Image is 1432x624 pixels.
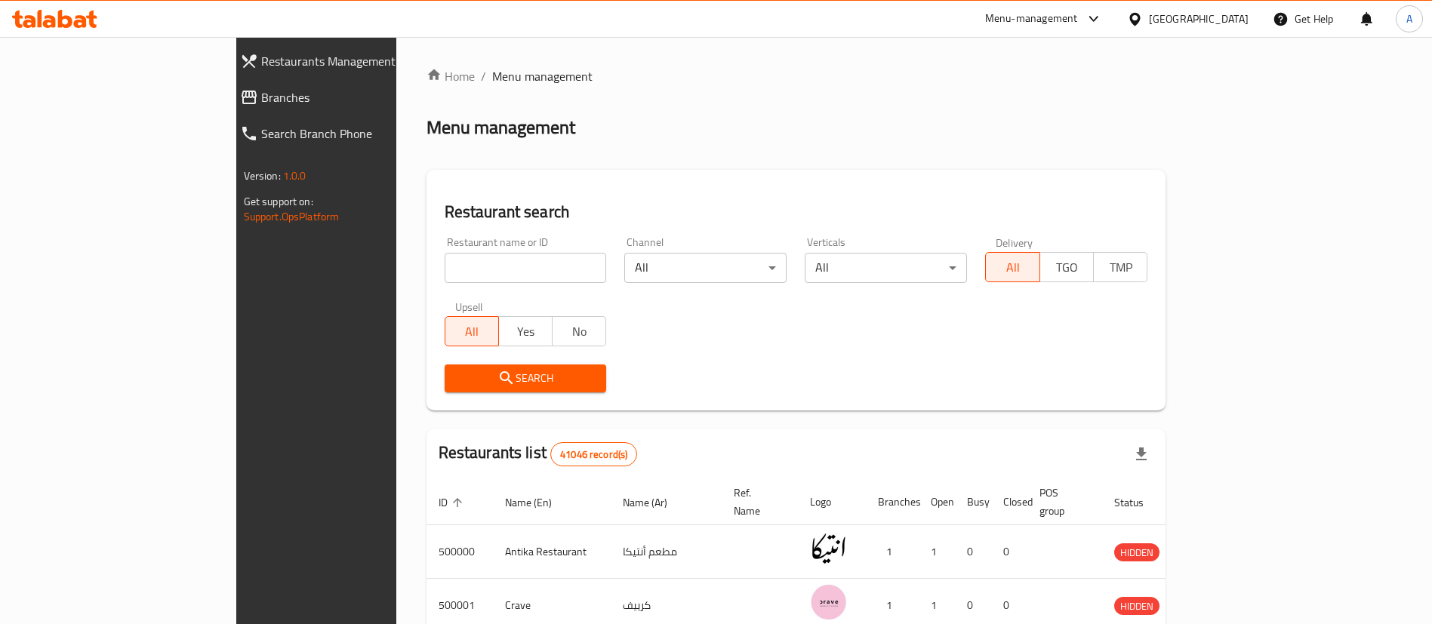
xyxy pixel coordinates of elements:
[244,166,281,186] span: Version:
[810,530,848,567] img: Antika Restaurant
[261,52,463,70] span: Restaurants Management
[455,301,483,312] label: Upsell
[1114,543,1159,561] div: HIDDEN
[1114,597,1159,615] div: HIDDEN
[805,253,967,283] div: All
[445,201,1148,223] h2: Restaurant search
[1039,484,1084,520] span: POS group
[1406,11,1412,27] span: A
[228,79,476,115] a: Branches
[1149,11,1249,27] div: [GEOGRAPHIC_DATA]
[985,10,1078,28] div: Menu-management
[734,484,780,520] span: Ref. Name
[457,369,595,388] span: Search
[798,479,866,525] th: Logo
[445,316,499,346] button: All
[1114,493,1163,512] span: Status
[228,43,476,79] a: Restaurants Management
[261,88,463,106] span: Branches
[481,67,486,85] li: /
[1046,257,1088,278] span: TGO
[559,321,600,343] span: No
[451,321,493,343] span: All
[996,237,1033,247] label: Delivery
[439,493,467,512] span: ID
[919,479,955,525] th: Open
[550,442,637,466] div: Total records count
[985,252,1039,282] button: All
[955,525,991,579] td: 0
[439,441,638,466] h2: Restaurants list
[810,583,848,621] img: Crave
[1114,598,1159,615] span: HIDDEN
[1114,544,1159,561] span: HIDDEN
[623,493,687,512] span: Name (Ar)
[991,525,1027,579] td: 0
[624,253,787,283] div: All
[283,166,306,186] span: 1.0.0
[445,364,607,392] button: Search
[866,479,919,525] th: Branches
[505,321,547,343] span: Yes
[991,479,1027,525] th: Closed
[505,493,571,512] span: Name (En)
[1123,436,1159,472] div: Export file
[228,115,476,152] a: Search Branch Phone
[919,525,955,579] td: 1
[1093,252,1147,282] button: TMP
[427,115,575,140] h2: Menu management
[992,257,1033,278] span: All
[244,207,340,226] a: Support.OpsPlatform
[1100,257,1141,278] span: TMP
[445,253,607,283] input: Search for restaurant name or ID..
[1039,252,1094,282] button: TGO
[492,67,593,85] span: Menu management
[611,525,722,579] td: مطعم أنتيكا
[955,479,991,525] th: Busy
[552,316,606,346] button: No
[866,525,919,579] td: 1
[261,124,463,143] span: Search Branch Phone
[493,525,611,579] td: Antika Restaurant
[498,316,553,346] button: Yes
[244,192,313,211] span: Get support on:
[551,447,636,462] span: 41046 record(s)
[427,67,1166,85] nav: breadcrumb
